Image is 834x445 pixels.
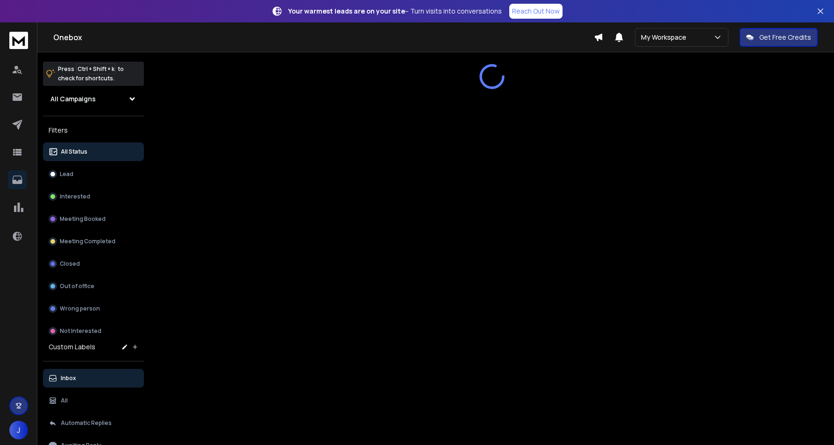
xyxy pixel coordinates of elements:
button: Inbox [43,369,144,388]
h3: Filters [43,124,144,137]
p: All Status [61,148,87,155]
img: logo [9,32,28,49]
p: All [61,397,68,404]
span: Ctrl + Shift + k [76,64,116,74]
h1: All Campaigns [50,94,96,104]
p: Closed [60,260,80,268]
button: Out of office [43,277,144,296]
p: Automatic Replies [61,419,112,427]
p: – Turn visits into conversations [288,7,502,16]
p: Get Free Credits [759,33,811,42]
p: Meeting Completed [60,238,115,245]
button: J [9,421,28,439]
button: Meeting Completed [43,232,144,251]
button: Get Free Credits [740,28,818,47]
h3: Custom Labels [49,342,95,352]
a: Reach Out Now [509,4,563,19]
p: My Workspace [641,33,690,42]
p: Interested [60,193,90,200]
p: Lead [60,170,73,178]
button: All [43,391,144,410]
button: Closed [43,254,144,273]
button: All Status [43,142,144,161]
strong: Your warmest leads are on your site [288,7,405,15]
button: Not Interested [43,322,144,340]
button: Lead [43,165,144,184]
p: Not Interested [60,327,101,335]
p: Meeting Booked [60,215,106,223]
p: Reach Out Now [512,7,560,16]
button: Automatic Replies [43,414,144,432]
p: Wrong person [60,305,100,312]
button: Wrong person [43,299,144,318]
button: Meeting Booked [43,210,144,228]
p: Press to check for shortcuts. [58,64,124,83]
p: Out of office [60,283,94,290]
button: All Campaigns [43,90,144,108]
p: Inbox [61,374,76,382]
button: Interested [43,187,144,206]
h1: Onebox [53,32,594,43]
